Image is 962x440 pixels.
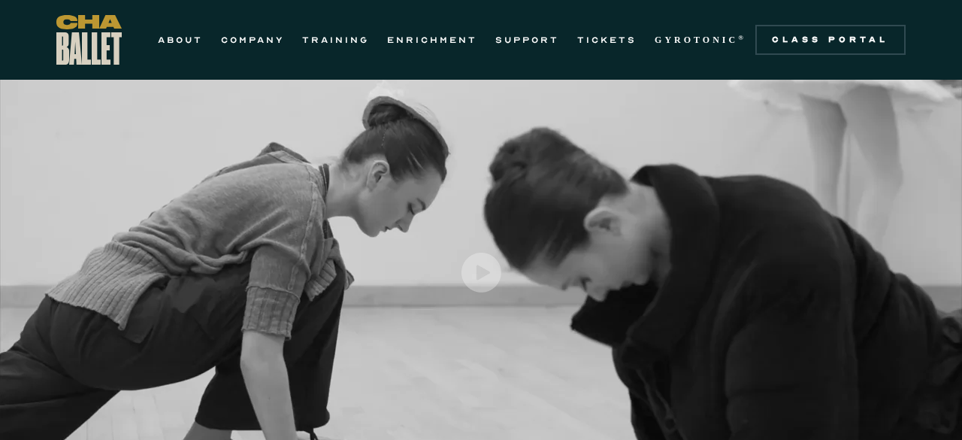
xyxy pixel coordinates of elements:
[738,34,746,41] sup: ®
[56,15,122,65] a: home
[655,35,738,45] strong: GYROTONIC
[655,31,746,49] a: GYROTONIC®
[387,31,477,49] a: ENRICHMENT
[158,31,203,49] a: ABOUT
[764,34,897,46] div: Class Portal
[755,25,906,55] a: Class Portal
[302,31,369,49] a: TRAINING
[221,31,284,49] a: COMPANY
[495,31,559,49] a: SUPPORT
[577,31,637,49] a: TICKETS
